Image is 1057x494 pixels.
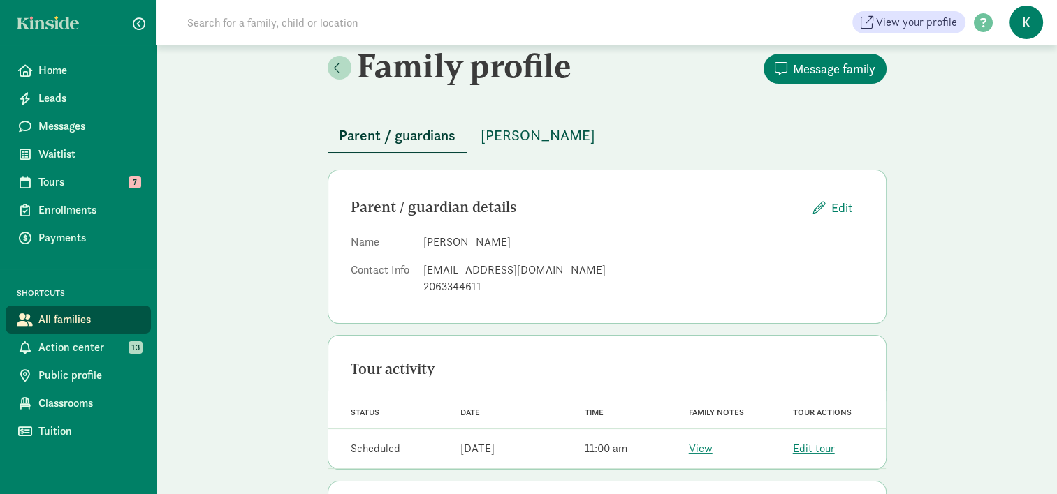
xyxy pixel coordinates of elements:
div: Scheduled [351,440,400,457]
div: [DATE] [460,440,494,457]
span: Tuition [38,423,140,440]
a: Waitlist [6,140,151,168]
span: [PERSON_NAME] [481,124,595,147]
span: Time [585,407,604,417]
a: Messages [6,112,151,140]
a: Parent / guardians [328,128,467,144]
a: Public profile [6,361,151,389]
input: Search for a family, child or location [179,8,571,36]
div: 11:00 am [585,440,627,457]
div: Parent / guardian details [351,196,802,218]
h2: Family profile [328,46,604,85]
a: Home [6,57,151,84]
span: Leads [38,90,140,107]
a: Leads [6,84,151,112]
span: Parent / guardians [339,124,455,147]
span: Tours [38,174,140,190]
span: Date [460,407,479,417]
span: All families [38,311,140,328]
span: K [1009,6,1043,39]
div: [EMAIL_ADDRESS][DOMAIN_NAME] [423,262,863,278]
a: Tours 7 [6,168,151,196]
a: View your profile [852,11,965,33]
span: Classrooms [38,395,140,412]
a: Action center 13 [6,334,151,361]
a: View [689,441,713,456]
span: Messages [38,118,140,135]
span: Action center [38,339,140,356]
iframe: Chat Widget [987,427,1057,494]
a: [PERSON_NAME] [469,128,606,144]
a: Enrollments [6,196,151,224]
button: [PERSON_NAME] [469,119,606,152]
span: Edit [831,198,852,217]
button: Parent / guardians [328,119,467,153]
span: 13 [129,341,143,354]
span: Family notes [689,407,744,417]
div: Tour activity [351,358,863,380]
span: View your profile [876,14,957,31]
button: Message family [764,54,887,84]
span: Waitlist [38,146,140,163]
span: Tour actions [793,407,852,417]
span: Enrollments [38,202,140,218]
dt: Contact Info [351,262,412,301]
a: Edit tour [793,441,835,456]
span: Status [351,407,379,417]
a: All families [6,306,151,334]
button: Edit [802,193,863,223]
span: Public profile [38,367,140,384]
span: Payments [38,230,140,246]
div: 2063344611 [423,278,863,295]
span: Home [38,62,140,79]
span: Message family [793,59,875,78]
a: Classrooms [6,389,151,417]
span: 7 [129,176,141,188]
dd: [PERSON_NAME] [423,234,863,250]
dt: Name [351,234,412,256]
a: Payments [6,224,151,252]
a: Tuition [6,417,151,445]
